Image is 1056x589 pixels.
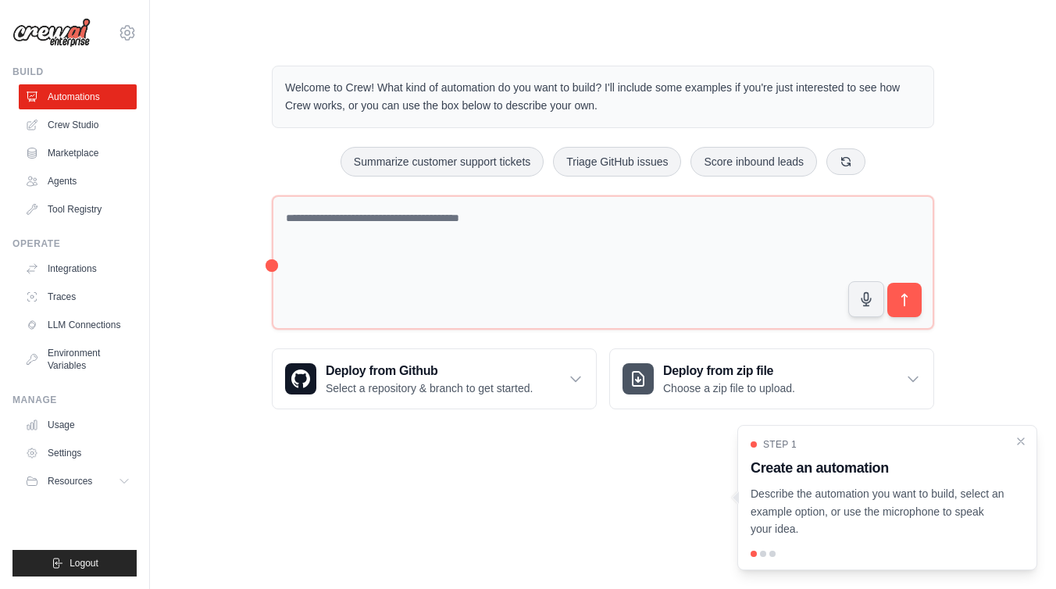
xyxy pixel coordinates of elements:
[19,84,137,109] a: Automations
[12,550,137,577] button: Logout
[341,147,544,177] button: Summarize customer support tickets
[19,112,137,137] a: Crew Studio
[12,18,91,48] img: Logo
[19,312,137,337] a: LLM Connections
[19,141,137,166] a: Marketplace
[19,256,137,281] a: Integrations
[763,438,797,451] span: Step 1
[751,485,1005,538] p: Describe the automation you want to build, select an example option, or use the microphone to spe...
[690,147,817,177] button: Score inbound leads
[663,362,795,380] h3: Deploy from zip file
[326,380,533,396] p: Select a repository & branch to get started.
[19,412,137,437] a: Usage
[326,362,533,380] h3: Deploy from Github
[663,380,795,396] p: Choose a zip file to upload.
[19,341,137,378] a: Environment Variables
[19,197,137,222] a: Tool Registry
[19,169,137,194] a: Agents
[978,514,1056,589] iframe: Chat Widget
[48,475,92,487] span: Resources
[751,457,1005,479] h3: Create an automation
[12,394,137,406] div: Manage
[553,147,681,177] button: Triage GitHub issues
[19,441,137,466] a: Settings
[285,79,921,115] p: Welcome to Crew! What kind of automation do you want to build? I'll include some examples if you'...
[12,66,137,78] div: Build
[70,557,98,569] span: Logout
[19,469,137,494] button: Resources
[12,237,137,250] div: Operate
[1015,435,1027,448] button: Close walkthrough
[19,284,137,309] a: Traces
